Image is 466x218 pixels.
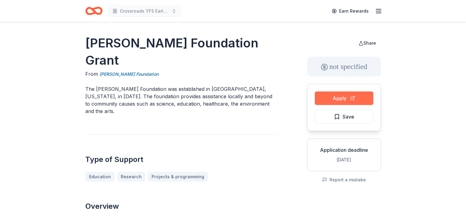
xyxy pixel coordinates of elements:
[85,34,278,69] h1: [PERSON_NAME] Foundation Grant
[322,176,366,184] button: Report a mistake
[85,155,278,164] h2: Type of Support
[85,172,115,182] a: Education
[148,172,208,182] a: Projects & programming
[312,156,376,163] div: [DATE]
[307,57,381,76] div: not specified
[99,71,159,78] a: [PERSON_NAME] Foundation
[363,40,376,46] span: Share
[315,110,373,123] button: Save
[117,172,145,182] a: Research
[342,113,354,121] span: Save
[120,7,169,15] span: Crossroads YFS Early Childhood Program
[85,70,278,78] div: From
[315,91,373,105] button: Apply
[107,5,181,17] button: Crossroads YFS Early Childhood Program
[354,37,381,49] button: Share
[85,4,103,18] a: Home
[85,201,278,211] h2: Overview
[312,146,376,154] div: Application deadline
[328,6,372,17] a: Earn Rewards
[85,85,278,115] p: The [PERSON_NAME] Foundation was established in [GEOGRAPHIC_DATA], [US_STATE], in [DATE]. The fou...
